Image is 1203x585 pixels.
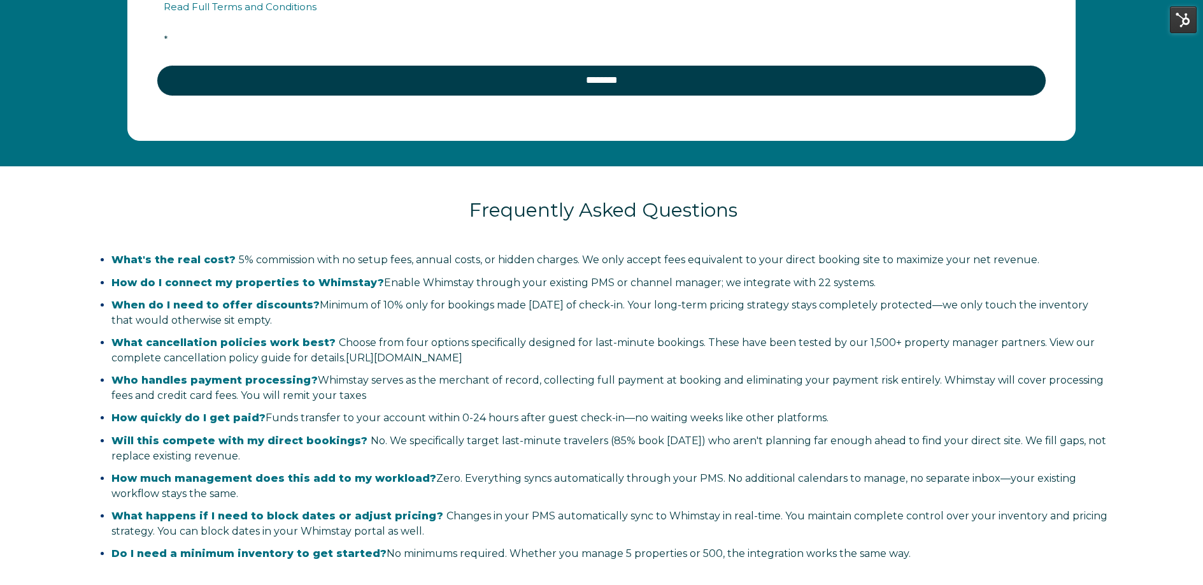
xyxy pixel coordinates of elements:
[111,547,387,560] strong: Do I need a minimum inventory to get started?
[111,435,367,447] span: Will this compete with my direct bookings?
[111,412,266,424] strong: How quickly do I get paid?
[111,299,1088,326] span: only for bookings made [DATE] of check-in. Your long-term pricing strategy stays completely prote...
[469,198,737,222] span: Frequently Asked Questions
[111,547,911,560] span: No minimums required. Whether you manage 5 properties or 500, the integration works the same way.
[111,510,1107,537] span: Changes in your PMS automatically sync to Whimstay in real-time. You maintain complete control ov...
[111,472,1076,500] span: Zero. Everything syncs automatically through your PMS. No additional calendars to manage, no sepa...
[111,412,829,424] span: Funds transfer to your account within 0-24 hours after guest check-in—no waiting weeks like other...
[320,299,403,311] span: Minimum of 10%
[111,374,1104,401] span: Whimstay serves as the merchant of record, collecting full payment at booking and eliminating you...
[111,435,1106,462] span: No. We specifically target last-minute travelers (85% book [DATE]) who aren't planning far enough...
[111,277,384,289] strong: How do I connect my properties to Whimstay?
[111,336,336,349] span: What cancellation policies work best?
[111,374,318,386] strong: Who handles payment processing?
[346,352,462,364] a: Vínculo https://salespage.whimstay.com/cancellation-policy-options
[111,277,876,289] span: Enable Whimstay through your existing PMS or channel manager; we integrate with 22 systems.
[111,336,1095,364] span: Choose from four options specifically designed for last-minute bookings. These have been tested b...
[164,1,317,13] a: Read Full Terms and Conditions
[111,299,320,311] strong: When do I need to offer discounts?
[111,472,436,484] strong: How much management does this add to my workload?
[111,254,236,266] span: What's the real cost?
[1170,6,1197,33] img: HubSpot Tools Menu Toggle
[111,254,1039,266] span: 5% commission with no setup fees, annual costs, or hidden charges. We only accept fees equivalent...
[111,510,443,522] span: What happens if I need to block dates or adjust pricing?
